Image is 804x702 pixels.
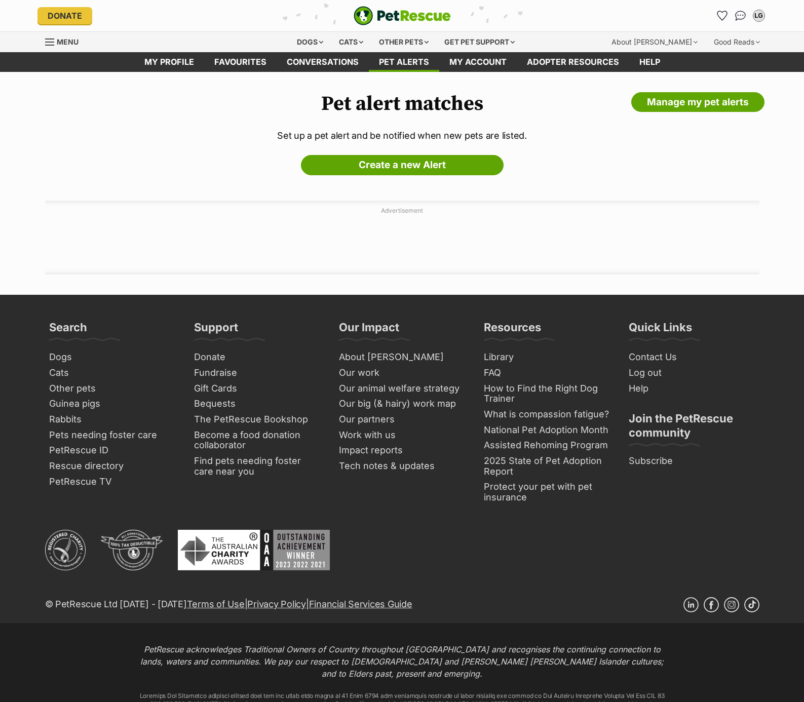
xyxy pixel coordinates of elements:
[178,530,330,570] img: Australian Charity Awards - Outstanding Achievement Winner 2023 - 2022 - 2021
[744,597,759,612] a: TikTok
[57,37,79,46] span: Menu
[339,320,399,340] h3: Our Impact
[751,8,767,24] button: My account
[45,381,180,397] a: Other pets
[604,32,705,52] div: About [PERSON_NAME]
[290,32,330,52] div: Dogs
[301,155,504,175] a: Create a new Alert
[309,599,412,609] a: Financial Services Guide
[707,32,767,52] div: Good Reads
[204,52,277,72] a: Favourites
[45,597,412,611] p: © PetRescue Ltd [DATE] - [DATE] | |
[335,443,470,458] a: Impact reports
[335,427,470,443] a: Work with us
[484,320,541,340] h3: Resources
[45,474,180,490] a: PetRescue TV
[45,427,180,443] a: Pets needing foster care
[335,458,470,474] a: Tech notes & updates
[629,320,692,340] h3: Quick Links
[735,11,746,21] img: chat-41dd97257d64d25036548639549fe6c8038ab92f7586957e7f3b1b290dea8141.svg
[45,530,86,570] img: ACNC
[714,8,767,24] ul: Account quick links
[625,381,759,397] a: Help
[480,365,615,381] a: FAQ
[480,453,615,479] a: 2025 State of Pet Adoption Report
[704,597,719,612] a: Facebook
[439,52,517,72] a: My account
[480,407,615,422] a: What is compassion fatigue?
[625,365,759,381] a: Log out
[190,427,325,453] a: Become a food donation collaborator
[369,52,439,72] a: Pet alerts
[335,396,470,412] a: Our big (& hairy) work map
[45,458,180,474] a: Rescue directory
[190,453,325,479] a: Find pets needing foster care near you
[190,365,325,381] a: Fundraise
[724,597,739,612] a: Instagram
[354,6,451,25] img: logo-e224e6f780fb5917bec1dbf3a21bbac754714ae5b6737aabdf751b685950b380.svg
[625,453,759,469] a: Subscribe
[134,52,204,72] a: My profile
[335,365,470,381] a: Our work
[45,349,180,365] a: Dogs
[480,422,615,438] a: National Pet Adoption Month
[247,599,305,609] a: Privacy Policy
[45,129,759,142] p: Set up a pet alert and be notified when new pets are listed.
[625,349,759,365] a: Contact Us
[332,32,370,52] div: Cats
[372,32,436,52] div: Other pets
[629,411,755,446] h3: Join the PetRescue community
[480,438,615,453] a: Assisted Rehoming Program
[437,32,522,52] div: Get pet support
[101,530,163,570] img: DGR
[190,396,325,412] a: Bequests
[37,7,92,24] a: Donate
[194,320,238,340] h3: Support
[733,8,749,24] a: Conversations
[45,412,180,427] a: Rabbits
[631,92,764,112] a: Manage my pet alerts
[49,320,87,340] h3: Search
[45,201,759,275] div: Advertisement
[335,381,470,397] a: Our animal welfare strategy
[517,52,629,72] a: Adopter resources
[45,92,759,115] h1: Pet alert matches
[45,32,86,50] a: Menu
[683,597,699,612] a: Linkedin
[354,6,451,25] a: PetRescue
[190,381,325,397] a: Gift Cards
[714,8,731,24] a: Favourites
[45,443,180,458] a: PetRescue ID
[480,381,615,407] a: How to Find the Right Dog Trainer
[136,643,668,680] p: PetRescue acknowledges Traditional Owners of Country throughout [GEOGRAPHIC_DATA] and recognises ...
[335,349,470,365] a: About [PERSON_NAME]
[754,11,764,21] div: LG
[480,349,615,365] a: Library
[629,52,670,72] a: Help
[335,412,470,427] a: Our partners
[480,479,615,505] a: Protect your pet with pet insurance
[187,599,245,609] a: Terms of Use
[45,396,180,412] a: Guinea pigs
[277,52,369,72] a: conversations
[45,365,180,381] a: Cats
[190,412,325,427] a: The PetRescue Bookshop
[190,349,325,365] a: Donate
